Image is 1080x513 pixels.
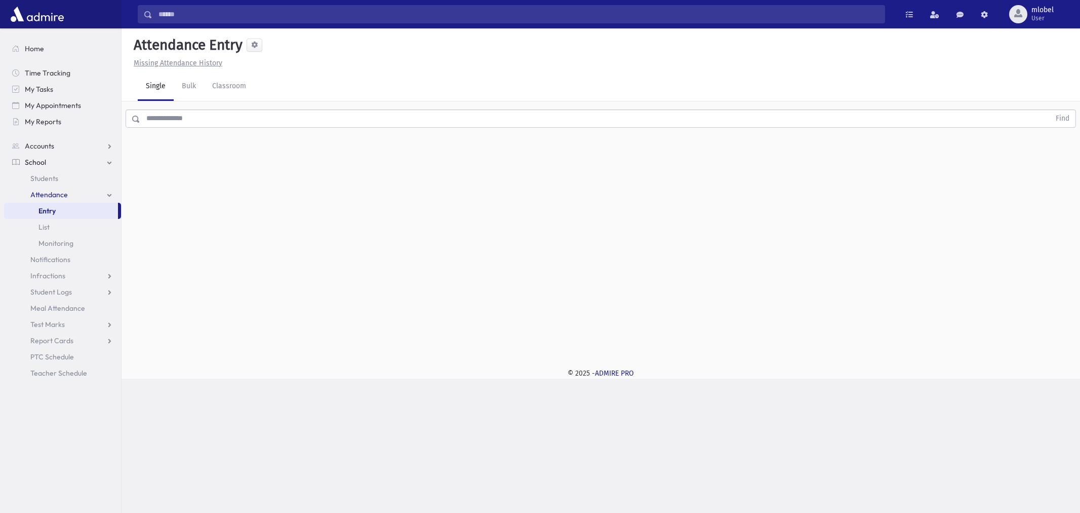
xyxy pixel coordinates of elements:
[4,333,121,349] a: Report Cards
[138,368,1064,379] div: © 2025 -
[4,170,121,187] a: Students
[4,41,121,57] a: Home
[30,336,73,345] span: Report Cards
[30,352,74,361] span: PTC Schedule
[4,114,121,130] a: My Reports
[25,101,81,110] span: My Appointments
[25,158,46,167] span: School
[1031,14,1054,22] span: User
[4,349,121,365] a: PTC Schedule
[4,81,121,97] a: My Tasks
[4,219,121,235] a: List
[8,4,66,24] img: AdmirePro
[130,59,222,67] a: Missing Attendance History
[4,268,121,284] a: Infractions
[30,320,65,329] span: Test Marks
[25,117,61,126] span: My Reports
[25,141,54,151] span: Accounts
[4,203,118,219] a: Entry
[4,187,121,203] a: Attendance
[38,223,50,232] span: List
[30,304,85,313] span: Meal Attendance
[1050,110,1075,127] button: Find
[4,235,121,251] a: Monitoring
[152,5,885,23] input: Search
[38,206,56,215] span: Entry
[38,239,73,248] span: Monitoring
[134,59,222,67] u: Missing Attendance History
[4,316,121,333] a: Test Marks
[4,251,121,268] a: Notifications
[25,85,53,94] span: My Tasks
[30,190,68,199] span: Attendance
[4,138,121,154] a: Accounts
[4,154,121,170] a: School
[30,255,70,264] span: Notifications
[30,271,65,280] span: Infractions
[138,72,174,101] a: Single
[25,44,44,53] span: Home
[25,68,70,78] span: Time Tracking
[30,174,58,183] span: Students
[4,65,121,81] a: Time Tracking
[130,36,243,54] h5: Attendance Entry
[30,287,72,297] span: Student Logs
[4,365,121,381] a: Teacher Schedule
[30,369,87,378] span: Teacher Schedule
[4,300,121,316] a: Meal Attendance
[4,97,121,114] a: My Appointments
[4,284,121,300] a: Student Logs
[1031,6,1054,14] span: mlobel
[204,72,254,101] a: Classroom
[595,369,634,378] a: ADMIRE PRO
[174,72,204,101] a: Bulk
